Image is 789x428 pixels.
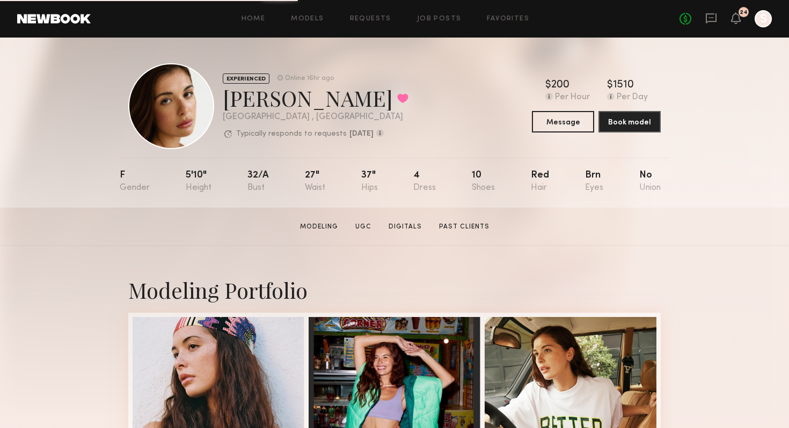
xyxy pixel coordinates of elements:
div: F [120,171,150,193]
button: Message [532,111,594,132]
div: Red [531,171,549,193]
div: Online 16hr ago [285,75,334,82]
div: 4 [413,171,436,193]
div: 1510 [613,80,634,91]
div: 10 [472,171,495,193]
a: Requests [350,16,391,23]
div: $ [545,80,551,91]
div: EXPERIENCED [223,73,269,84]
div: Brn [585,171,603,193]
div: $ [607,80,613,91]
div: Modeling Portfolio [128,276,661,304]
a: S [755,10,772,27]
a: Models [291,16,324,23]
a: Job Posts [417,16,462,23]
a: Favorites [487,16,529,23]
div: No [639,171,661,193]
div: Per Hour [555,93,590,102]
div: 200 [551,80,569,91]
a: Past Clients [435,222,494,232]
div: 5'10" [186,171,211,193]
div: Per Day [617,93,648,102]
b: [DATE] [349,130,374,138]
div: 24 [740,10,748,16]
button: Book model [598,111,661,132]
div: 27" [305,171,325,193]
div: [GEOGRAPHIC_DATA] , [GEOGRAPHIC_DATA] [223,113,408,122]
div: 32/a [247,171,269,193]
p: Typically responds to requests [236,130,347,138]
a: Home [242,16,266,23]
a: Modeling [296,222,342,232]
div: 37" [361,171,378,193]
a: Digitals [384,222,426,232]
a: UGC [351,222,376,232]
div: [PERSON_NAME] [223,84,408,112]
